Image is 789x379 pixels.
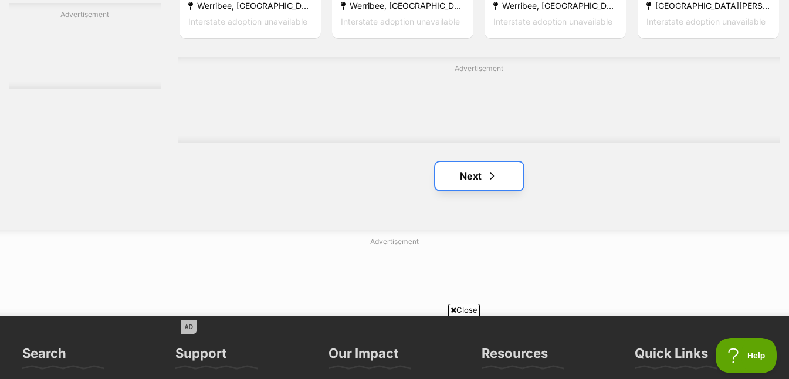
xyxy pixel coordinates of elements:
[181,320,608,373] iframe: Advertisement
[448,304,480,316] span: Close
[178,162,780,190] nav: Pagination
[188,16,307,26] span: Interstate adoption unavailable
[9,3,161,89] div: Advertisement
[435,162,523,190] a: Next page
[175,345,226,368] h3: Support
[716,338,777,373] iframe: Help Scout Beacon - Open
[341,16,460,26] span: Interstate adoption unavailable
[178,57,780,143] div: Advertisement
[181,320,197,334] span: AD
[493,16,612,26] span: Interstate adoption unavailable
[646,16,766,26] span: Interstate adoption unavailable
[635,345,708,368] h3: Quick Links
[22,345,66,368] h3: Search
